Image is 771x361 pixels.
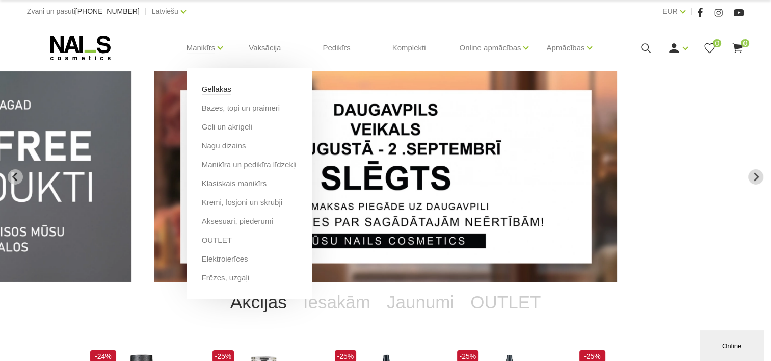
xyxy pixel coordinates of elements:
a: Gēllakas [202,84,231,95]
a: Komplekti [384,23,434,72]
button: Next slide [748,169,763,185]
a: Pedikīrs [314,23,358,72]
span: | [690,5,693,18]
a: Krēmi, losjoni un skrubji [202,197,282,208]
a: Geli un akrigeli [202,121,252,133]
div: Zvani un pasūti [27,5,140,18]
span: | [145,5,147,18]
a: Latviešu [152,5,178,17]
a: Jaunumi [379,282,462,323]
button: Go to last slide [8,169,23,185]
a: Frēzes, uzgaļi [202,272,249,283]
a: Bāzes, topi un praimeri [202,102,280,114]
a: Klasiskais manikīrs [202,178,267,189]
a: Iesakām [295,282,379,323]
iframe: chat widget [700,328,766,361]
a: Aksesuāri, piederumi [202,216,273,227]
span: [PHONE_NUMBER] [75,7,140,15]
span: 0 [741,39,749,47]
a: Akcijas [222,282,295,323]
a: Manikīrs [187,28,216,68]
a: Apmācības [546,28,584,68]
a: 0 [703,42,716,55]
a: Nagu dizains [202,140,246,151]
a: OUTLET [462,282,549,323]
a: 0 [731,42,744,55]
a: Manikīra un pedikīra līdzekļi [202,159,297,170]
li: 2 of 13 [154,71,617,282]
a: OUTLET [202,235,232,246]
span: 0 [713,39,721,47]
a: Elektroierīces [202,253,248,265]
a: Vaksācija [241,23,289,72]
a: Online apmācības [459,28,521,68]
a: [PHONE_NUMBER] [75,8,140,15]
a: EUR [662,5,678,17]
